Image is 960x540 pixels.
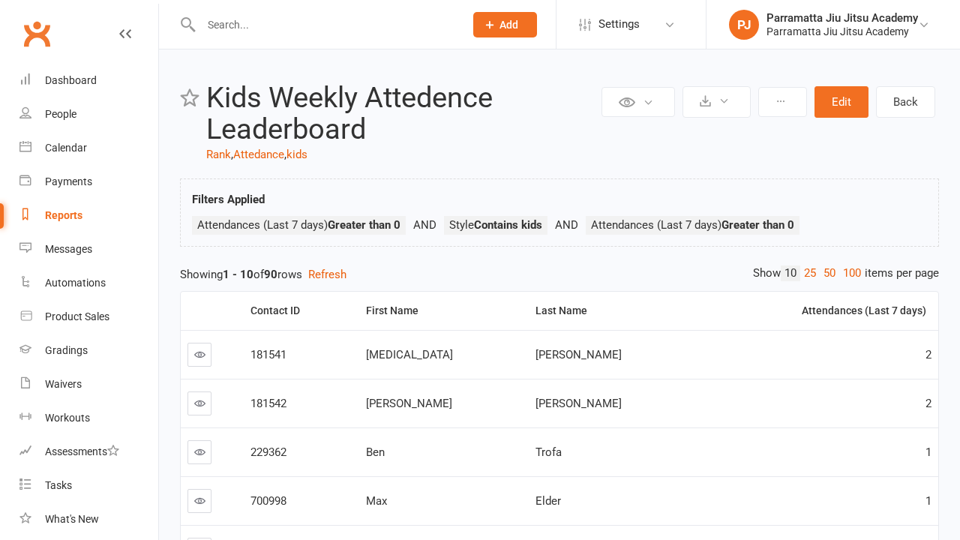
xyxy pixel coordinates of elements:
div: PJ [729,10,759,40]
strong: 90 [264,268,277,281]
a: Dashboard [19,64,158,97]
span: [MEDICAL_DATA] [366,348,453,361]
div: Showing of rows [180,265,939,283]
a: What's New [19,502,158,536]
div: Attendances (Last 7 days) [703,305,926,316]
button: Add [473,12,537,37]
a: kids [286,148,307,161]
a: Waivers [19,367,158,401]
span: 229362 [250,445,286,459]
span: Add [499,19,518,31]
a: Calendar [19,131,158,165]
a: 100 [839,265,865,281]
div: Automations [45,277,106,289]
strong: Contains kids [474,218,542,232]
h2: Kids Weekly Attedence Leaderboard [206,82,598,145]
span: 2 [925,397,931,410]
div: Last Name [535,305,685,316]
a: Assessments [19,435,158,469]
a: Payments [19,165,158,199]
div: What's New [45,513,99,525]
span: , [231,148,233,161]
div: Calendar [45,142,87,154]
button: Edit [814,86,868,118]
div: Reports [45,209,82,221]
div: Messages [45,243,92,255]
strong: 1 - 10 [223,268,253,281]
input: Search... [196,14,454,35]
a: Back [876,86,935,118]
span: Trofa [535,445,562,459]
a: Gradings [19,334,158,367]
a: Messages [19,232,158,266]
div: Parramatta Jiu Jitsu Academy [766,11,918,25]
div: Assessments [45,445,119,457]
strong: Greater than 0 [328,218,400,232]
strong: Greater than 0 [721,218,794,232]
div: Product Sales [45,310,109,322]
span: 181542 [250,397,286,410]
div: Waivers [45,378,82,390]
span: 2 [925,348,931,361]
div: Gradings [45,344,88,356]
div: First Name [366,305,517,316]
a: Reports [19,199,158,232]
div: Show items per page [753,265,939,281]
span: 1 [925,494,931,508]
a: Tasks [19,469,158,502]
a: Product Sales [19,300,158,334]
span: 1 [925,445,931,459]
div: People [45,108,76,120]
a: Automations [19,266,158,300]
span: Max [366,494,387,508]
span: Style [449,218,542,232]
div: Workouts [45,412,90,424]
strong: Filters Applied [192,193,265,206]
a: People [19,97,158,131]
span: , [284,148,286,161]
span: Elder [535,494,561,508]
a: 50 [820,265,839,281]
span: 181541 [250,348,286,361]
a: Workouts [19,401,158,435]
a: 25 [800,265,820,281]
span: Settings [598,7,640,41]
span: 700998 [250,494,286,508]
span: Attendances (Last 7 days) [197,218,400,232]
div: Dashboard [45,74,97,86]
div: Payments [45,175,92,187]
a: Rank [206,148,231,161]
a: Clubworx [18,15,55,52]
span: Ben [366,445,385,459]
span: [PERSON_NAME] [535,397,622,410]
div: Contact ID [250,305,346,316]
a: 10 [781,265,800,281]
a: Attedance [233,148,284,161]
button: Refresh [308,265,346,283]
div: Parramatta Jiu Jitsu Academy [766,25,918,38]
span: [PERSON_NAME] [366,397,452,410]
span: Attendances (Last 7 days) [591,218,794,232]
div: Tasks [45,479,72,491]
span: [PERSON_NAME] [535,348,622,361]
